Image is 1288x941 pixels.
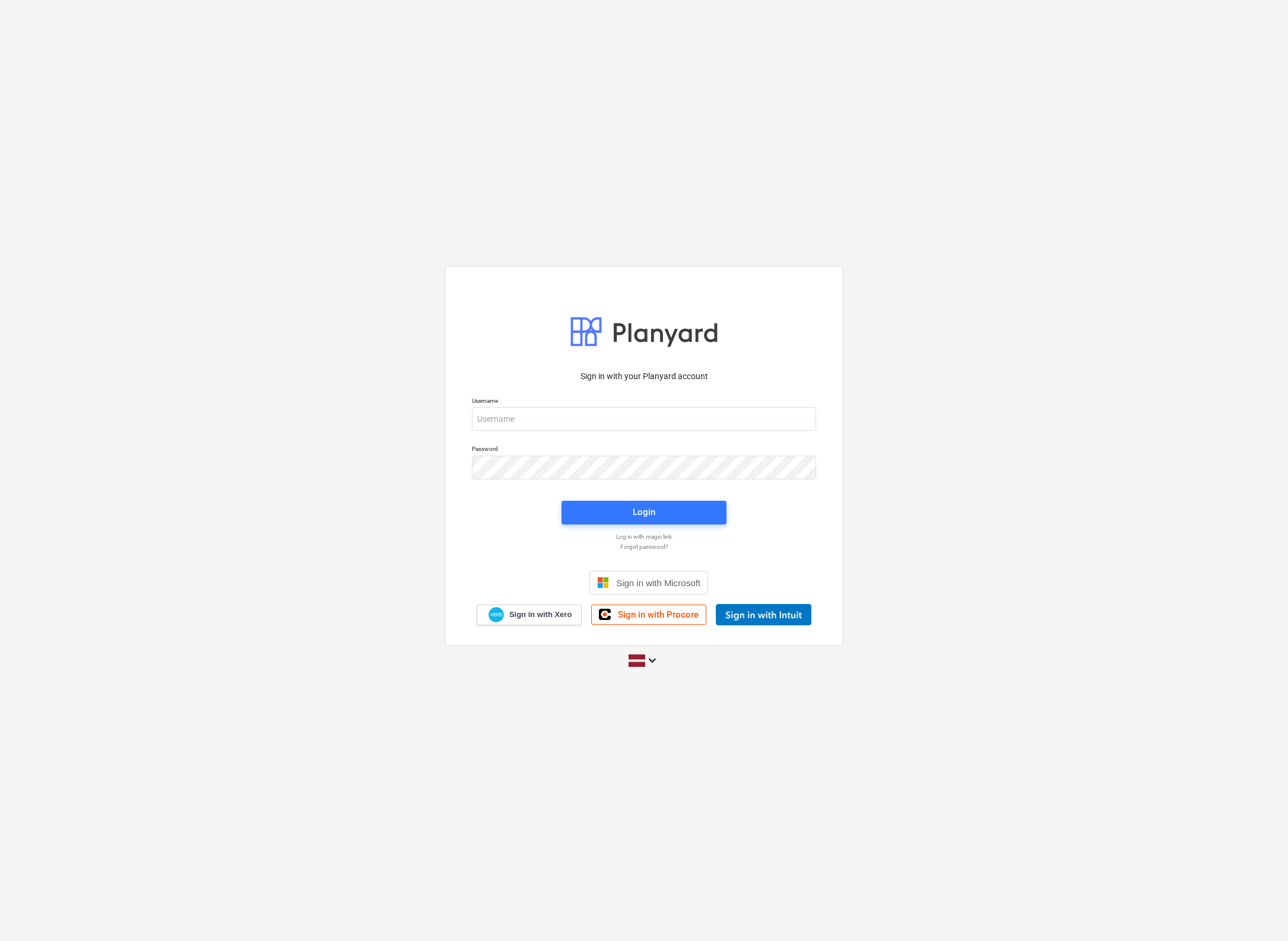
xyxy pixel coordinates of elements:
[633,504,655,520] div: Login
[616,578,700,588] span: Sign in with Microsoft
[597,577,609,589] img: Microsoft logo
[618,609,699,620] span: Sign in with Procore
[472,370,816,383] p: Sign in with your Planyard account
[509,609,572,620] span: Sign in with Xero
[472,397,816,407] p: Username
[466,543,822,551] a: Forgot password?
[472,407,816,431] input: Username
[561,501,727,524] button: Login
[477,605,582,625] a: Sign in with Xero
[645,653,659,667] i: keyboard_arrow_down
[472,445,816,455] p: Password
[591,605,706,625] a: Sign in with Procore
[488,607,504,623] img: Xero logo
[466,533,822,541] a: Log in with magic link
